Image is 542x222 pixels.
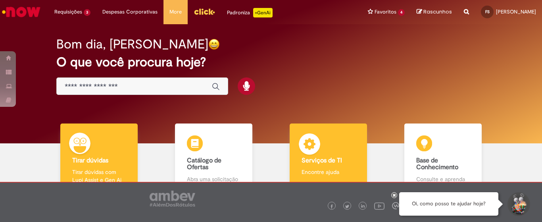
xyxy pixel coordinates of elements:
[392,202,399,209] img: logo_footer_workplace.png
[56,37,208,51] h2: Bom dia, [PERSON_NAME]
[417,8,452,16] a: Rascunhos
[42,124,156,192] a: Tirar dúvidas Tirar dúvidas com Lupi Assist e Gen Ai
[485,9,490,14] span: FS
[386,124,500,192] a: Base de Conhecimento Consulte e aprenda
[330,205,334,208] img: logo_footer_facebook.png
[194,6,215,17] img: click_logo_yellow_360x200.png
[416,175,470,183] p: Consulte e aprenda
[150,191,195,207] img: logo_footer_ambev_rotulo_gray.png
[271,124,386,192] a: Serviços de TI Encontre ajuda
[506,192,530,216] button: Iniciar Conversa de Suporte
[361,204,365,209] img: logo_footer_linkedin.png
[398,9,405,16] span: 4
[54,8,82,16] span: Requisições
[302,168,356,176] p: Encontre ajuda
[374,201,384,211] img: logo_footer_youtube.png
[227,8,273,17] div: Padroniza
[208,39,220,50] img: happy-face.png
[72,156,108,164] b: Tirar dúvidas
[399,192,498,216] div: Oi, como posso te ajudar hoje?
[72,168,126,184] p: Tirar dúvidas com Lupi Assist e Gen Ai
[416,156,458,172] b: Base de Conhecimento
[187,156,221,172] b: Catálogo de Ofertas
[56,55,486,69] h2: O que você procura hoje?
[302,156,342,164] b: Serviços de TI
[187,175,241,183] p: Abra uma solicitação
[102,8,158,16] span: Despesas Corporativas
[345,205,349,208] img: logo_footer_twitter.png
[496,8,536,15] span: [PERSON_NAME]
[169,8,182,16] span: More
[1,4,42,20] img: ServiceNow
[156,124,271,192] a: Catálogo de Ofertas Abra uma solicitação
[84,9,90,16] span: 3
[253,8,273,17] p: +GenAi
[423,8,452,15] span: Rascunhos
[375,8,396,16] span: Favoritos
